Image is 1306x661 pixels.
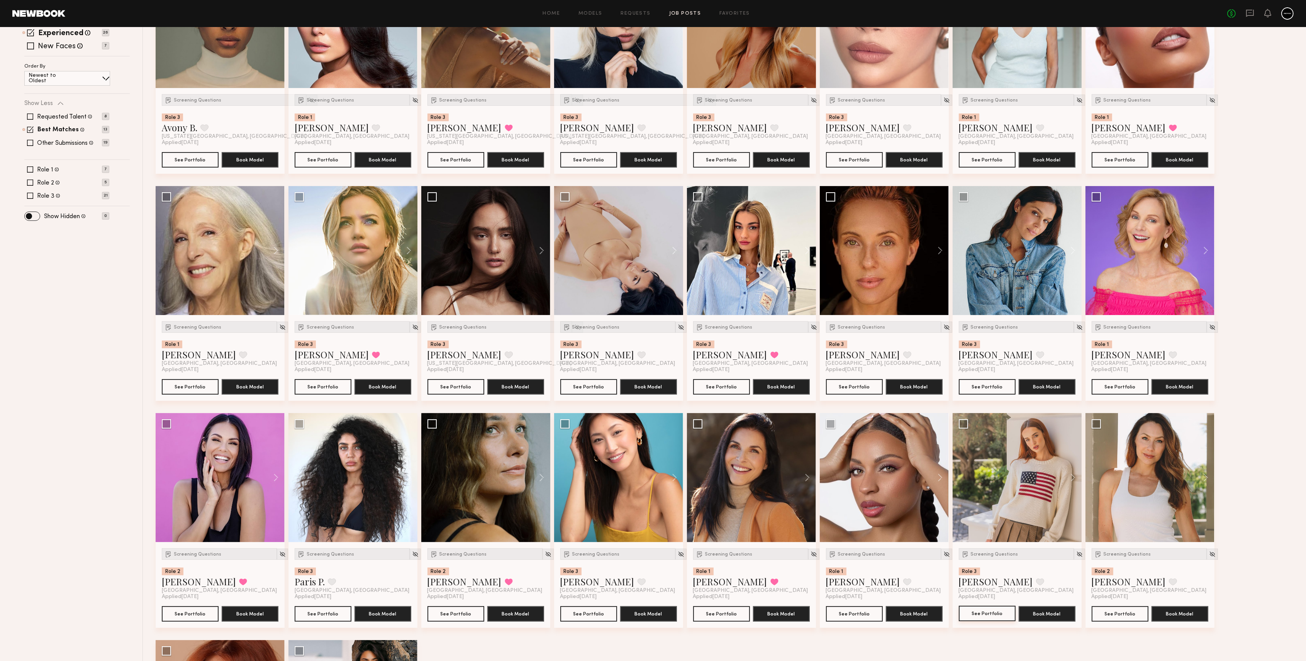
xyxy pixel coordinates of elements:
[1092,606,1148,622] button: See Portfolio
[102,166,109,173] p: 7
[295,568,316,575] div: Role 3
[693,114,714,121] div: Role 3
[102,126,109,133] p: 13
[886,379,943,395] button: Book Model
[439,325,487,330] span: Screening Questions
[943,324,950,330] img: Unhide Model
[693,588,808,594] span: [GEOGRAPHIC_DATA], [GEOGRAPHIC_DATA]
[307,98,354,103] span: Screening Questions
[37,114,87,120] label: Requested Talent
[838,552,885,557] span: Screening Questions
[1019,383,1075,390] a: Book Model
[1104,552,1151,557] span: Screening Questions
[427,379,484,395] button: See Portfolio
[826,348,900,361] a: [PERSON_NAME]
[620,152,677,168] button: Book Model
[1092,152,1148,168] a: See Portfolio
[222,610,278,617] a: Book Model
[427,134,572,140] span: [US_STATE][GEOGRAPHIC_DATA], [GEOGRAPHIC_DATA]
[307,552,354,557] span: Screening Questions
[1152,156,1208,163] a: Book Model
[943,551,950,558] img: Unhide Model
[29,73,75,84] p: Newest to Oldest
[705,325,753,330] span: Screening Questions
[354,156,411,163] a: Book Model
[295,575,325,588] a: Paris P.
[826,341,847,348] div: Role 3
[427,152,484,168] button: See Portfolio
[811,551,817,558] img: Unhide Model
[1094,323,1102,331] img: Submission Icon
[563,550,571,558] img: Submission Icon
[696,96,704,104] img: Submission Icon
[959,114,979,121] div: Role 1
[295,588,410,594] span: [GEOGRAPHIC_DATA], [GEOGRAPHIC_DATA]
[578,11,602,16] a: Models
[959,361,1074,367] span: [GEOGRAPHIC_DATA], [GEOGRAPHIC_DATA]
[1104,325,1151,330] span: Screening Questions
[693,361,808,367] span: [GEOGRAPHIC_DATA], [GEOGRAPHIC_DATA]
[696,550,704,558] img: Submission Icon
[354,152,411,168] button: Book Model
[829,323,836,331] img: Submission Icon
[543,11,560,16] a: Home
[719,11,750,16] a: Favorites
[826,568,846,575] div: Role 1
[1019,606,1075,622] button: Book Model
[487,156,544,163] a: Book Model
[1152,379,1208,395] button: Book Model
[1092,367,1208,373] div: Applied [DATE]
[971,552,1018,557] span: Screening Questions
[38,30,83,37] label: Experienced
[427,114,449,121] div: Role 3
[1209,324,1216,330] img: Unhide Model
[427,361,572,367] span: [US_STATE][GEOGRAPHIC_DATA], [GEOGRAPHIC_DATA]
[412,324,419,330] img: Unhide Model
[753,606,810,622] button: Book Model
[165,96,172,104] img: Submission Icon
[427,140,544,146] div: Applied [DATE]
[959,152,1016,168] a: See Portfolio
[1092,594,1208,600] div: Applied [DATE]
[222,606,278,622] button: Book Model
[560,134,705,140] span: [US_STATE][GEOGRAPHIC_DATA], [GEOGRAPHIC_DATA]
[427,367,544,373] div: Applied [DATE]
[295,606,351,622] a: See Portfolio
[959,140,1075,146] div: Applied [DATE]
[826,140,943,146] div: Applied [DATE]
[295,140,411,146] div: Applied [DATE]
[826,588,941,594] span: [GEOGRAPHIC_DATA], [GEOGRAPHIC_DATA]
[693,341,714,348] div: Role 3
[696,323,704,331] img: Submission Icon
[693,348,767,361] a: [PERSON_NAME]
[295,114,315,121] div: Role 1
[560,121,634,134] a: [PERSON_NAME]
[886,606,943,622] button: Book Model
[297,550,305,558] img: Submission Icon
[959,594,1075,600] div: Applied [DATE]
[886,152,943,168] button: Book Model
[1092,379,1148,395] a: See Portfolio
[563,323,571,331] img: Submission Icon
[487,379,544,395] button: Book Model
[1092,575,1166,588] a: [PERSON_NAME]
[162,606,219,622] button: See Portfolio
[826,575,900,588] a: [PERSON_NAME]
[487,383,544,390] a: Book Model
[295,152,351,168] a: See Portfolio
[162,152,219,168] a: See Portfolio
[572,98,620,103] span: Screening Questions
[222,383,278,390] a: Book Model
[1019,379,1075,395] button: Book Model
[959,379,1016,395] button: See Portfolio
[279,551,286,558] img: Unhide Model
[37,193,54,199] label: Role 3
[572,552,620,557] span: Screening Questions
[829,550,836,558] img: Submission Icon
[162,140,278,146] div: Applied [DATE]
[354,383,411,390] a: Book Model
[1104,98,1151,103] span: Screening Questions
[174,98,221,103] span: Screening Questions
